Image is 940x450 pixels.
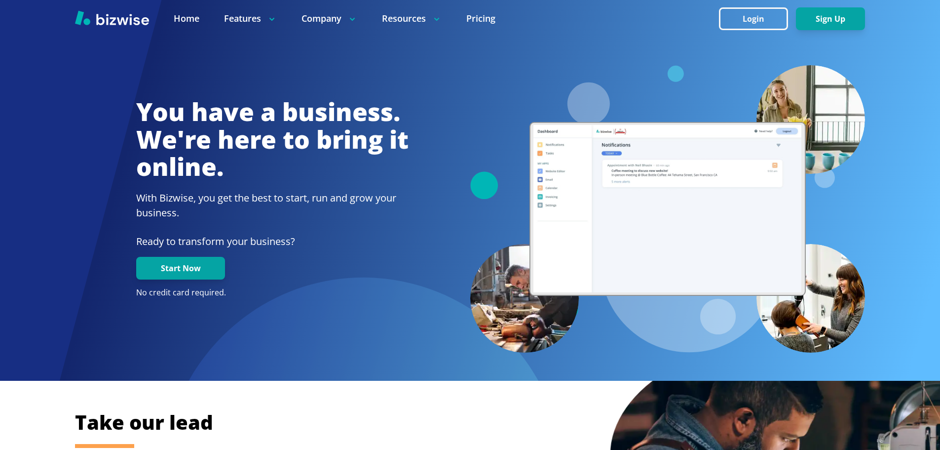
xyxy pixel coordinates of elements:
[301,12,357,25] p: Company
[136,264,225,273] a: Start Now
[719,14,796,24] a: Login
[174,12,199,25] a: Home
[224,12,277,25] p: Features
[136,257,225,280] button: Start Now
[136,234,409,249] p: Ready to transform your business?
[136,98,409,181] h1: You have a business. We're here to bring it online.
[382,12,442,25] p: Resources
[719,7,788,30] button: Login
[796,7,865,30] button: Sign Up
[136,191,409,220] h2: With Bizwise, you get the best to start, run and grow your business.
[466,12,495,25] a: Pricing
[136,287,409,298] p: No credit card required.
[75,409,815,436] h2: Take our lead
[75,10,149,25] img: Bizwise Logo
[796,14,865,24] a: Sign Up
